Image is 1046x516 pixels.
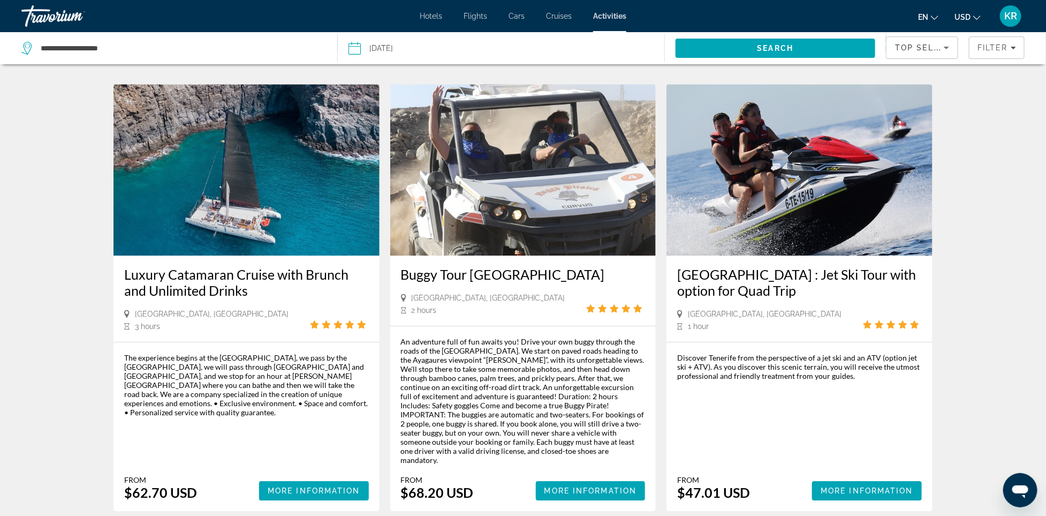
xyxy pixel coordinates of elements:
div: $68.20 USD [401,484,474,500]
div: From [401,475,474,484]
span: [GEOGRAPHIC_DATA], [GEOGRAPHIC_DATA] [688,310,842,318]
button: Change language [918,9,938,25]
a: Cars [509,12,525,20]
button: More Information [812,481,922,500]
button: Change currency [954,9,981,25]
img: Tenerife : Jet Ski Tour with option for Quad Trip [666,84,933,256]
button: Filters [969,36,1025,59]
a: [GEOGRAPHIC_DATA] : Jet Ski Tour with option for Quad Trip [677,266,922,298]
span: Search [757,44,794,53]
div: $62.70 USD [124,484,197,500]
span: Filter [977,43,1008,52]
input: Search destination [40,40,321,56]
a: Travorium [21,2,128,30]
div: From [677,475,750,484]
span: [GEOGRAPHIC_DATA], [GEOGRAPHIC_DATA] [135,310,289,318]
span: USD [954,13,971,21]
button: More Information [259,481,369,500]
a: Hotels [420,12,442,20]
button: User Menu [997,5,1025,27]
div: An adventure full of fun awaits you! Drive your own buggy through the roads of the [GEOGRAPHIC_DA... [401,337,646,465]
div: From [124,475,197,484]
span: 2 hours [412,306,437,315]
span: 3 hours [135,322,160,331]
iframe: Button to launch messaging window [1003,473,1037,507]
a: Flights [464,12,487,20]
button: [DATE]Date: Nov 28, 2025 [348,32,664,64]
span: KR [1004,11,1017,21]
a: Buggy Tour [GEOGRAPHIC_DATA] [401,266,646,282]
button: More Information [536,481,646,500]
span: en [918,13,928,21]
a: Cruises [546,12,572,20]
span: More Information [268,487,360,495]
div: Discover Tenerife from the perspective of a jet ski and an ATV (option jet ski + ATV). As you dis... [677,353,922,380]
div: The experience begins at the [GEOGRAPHIC_DATA], we pass by the [GEOGRAPHIC_DATA], we will pass th... [124,353,369,417]
span: 1 hour [688,322,709,331]
div: $47.01 USD [677,484,750,500]
button: Search [676,39,876,58]
img: Luxury Catamaran Cruise with Brunch and Unlimited Drinks [113,84,380,256]
span: More Information [821,487,913,495]
span: Top Sellers [895,43,956,52]
mat-select: Sort by [895,41,949,54]
span: [GEOGRAPHIC_DATA], [GEOGRAPHIC_DATA] [412,294,565,302]
a: Activities [593,12,626,20]
a: Luxury Catamaran Cruise with Brunch and Unlimited Drinks [124,266,369,298]
span: More Information [544,487,637,495]
img: Buggy Tour Gran Canaria [390,84,656,256]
